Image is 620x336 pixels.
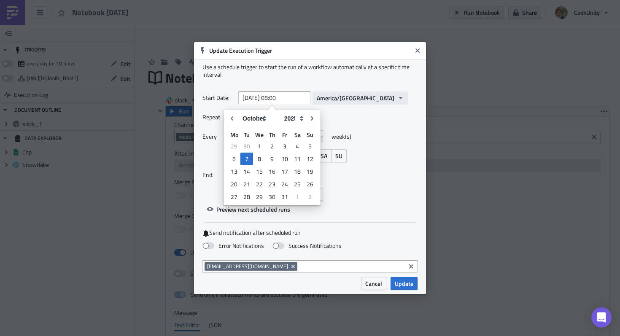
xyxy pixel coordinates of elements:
div: Sat Oct 04 2025 [291,140,304,153]
div: 11 [291,153,304,165]
div: 16 [266,166,278,177]
div: 20 [228,178,240,190]
button: Go to previous month [226,112,238,125]
div: Thu Oct 09 2025 [266,153,278,165]
div: 7 [240,153,253,165]
div: Fri Oct 24 2025 [278,178,291,191]
div: Wed Oct 29 2025 [253,191,266,203]
div: Thu Oct 30 2025 [266,191,278,203]
div: Tue Oct 07 2025 [240,153,253,165]
abbr: Sunday [307,130,313,139]
select: Month [238,112,280,125]
div: Wed Oct 01 2025 [253,140,266,153]
div: Mon Oct 06 2025 [228,153,240,165]
button: Cancel [361,277,386,290]
div: 23 [266,178,278,190]
span: SA [321,151,327,160]
div: Use a schedule trigger to start the run of a workflow automatically at a specific time interval. [202,63,418,78]
div: Mon Oct 20 2025 [228,178,240,191]
abbr: Wednesday [255,130,264,139]
div: 2 [266,140,278,152]
div: Open Intercom Messenger [591,307,612,328]
div: Sat Nov 01 2025 [291,191,304,203]
span: Cancel [365,279,382,288]
div: 22 [253,178,266,190]
div: 26 [304,178,316,190]
a: updates/highlights [61,3,108,10]
div: 8 [253,153,266,165]
div: 29 [253,191,266,203]
div: 17 [278,166,291,177]
label: Start Date: [202,91,234,104]
label: End: [202,169,234,181]
div: 1 [253,140,266,152]
button: Remove Tag [290,262,297,271]
body: Rich Text Area. Press ALT-0 for help. [3,3,422,10]
div: Mon Oct 27 2025 [228,191,240,203]
div: Wed Oct 22 2025 [253,178,266,191]
div: Sun Oct 12 2025 [304,153,316,165]
div: Tue Sep 30 2025 [240,140,253,153]
div: Sun Nov 02 2025 [304,191,316,203]
button: Preview next scheduled runs [202,203,294,216]
button: Close [411,44,424,57]
select: Year [280,112,306,125]
abbr: Saturday [294,130,301,139]
button: SU [331,149,347,162]
div: 25 [291,178,304,190]
div: 30 [266,191,278,203]
input: YYYY-MM-DD HH:mm [238,91,310,104]
div: 13 [228,166,240,177]
label: Send notification after scheduled run [202,229,418,237]
div: Wed Oct 15 2025 [253,165,266,178]
div: 28 [240,191,253,203]
div: 5 [304,140,316,152]
div: Fri Oct 31 2025 [278,191,291,203]
div: Thu Oct 23 2025 [266,178,278,191]
div: Sun Oct 26 2025 [304,178,316,191]
div: 19 [304,166,316,177]
div: 15 [253,166,266,177]
div: 3 [278,140,291,152]
div: 24 [278,178,291,190]
div: 12 [304,153,316,165]
abbr: Tuesday [244,130,250,139]
div: 21 [240,178,253,190]
abbr: Thursday [269,130,275,139]
div: 27 [228,191,240,203]
span: Preview next scheduled runs [216,205,290,214]
div: Thu Oct 16 2025 [266,165,278,178]
div: 4 [291,140,304,152]
div: 9 [266,153,278,165]
div: Thu Oct 02 2025 [266,140,278,153]
div: 6 [228,153,240,165]
div: Wed Oct 08 2025 [253,153,266,165]
div: Sun Oct 19 2025 [304,165,316,178]
div: Fri Oct 17 2025 [278,165,291,178]
div: Sat Oct 11 2025 [291,153,304,165]
abbr: Monday [230,130,238,139]
div: 14 [240,166,253,177]
div: Sun Oct 05 2025 [304,140,316,153]
button: Clear selected items [406,261,416,271]
button: Update [391,277,418,290]
button: SA [316,149,332,162]
div: Fri Oct 03 2025 [278,140,291,153]
button: America/[GEOGRAPHIC_DATA] [313,91,408,105]
span: America/[GEOGRAPHIC_DATA] [317,94,394,102]
div: Mon Sep 29 2025 [228,140,240,153]
div: 1 [291,191,304,203]
p: Hi team, sharing main of this week! [3,3,422,10]
div: 29 [228,140,240,152]
div: Tue Oct 21 2025 [240,178,253,191]
div: 31 [278,191,291,203]
span: Update [395,279,413,288]
div: Mon Oct 13 2025 [228,165,240,178]
h6: Update Execution Trigger [209,47,412,54]
span: SU [335,151,342,160]
abbr: Friday [282,130,287,139]
div: Tue Oct 28 2025 [240,191,253,203]
span: [EMAIL_ADDRESS][DOMAIN_NAME] [207,263,288,270]
div: Tue Oct 14 2025 [240,165,253,178]
label: Error Notifications [202,242,264,250]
